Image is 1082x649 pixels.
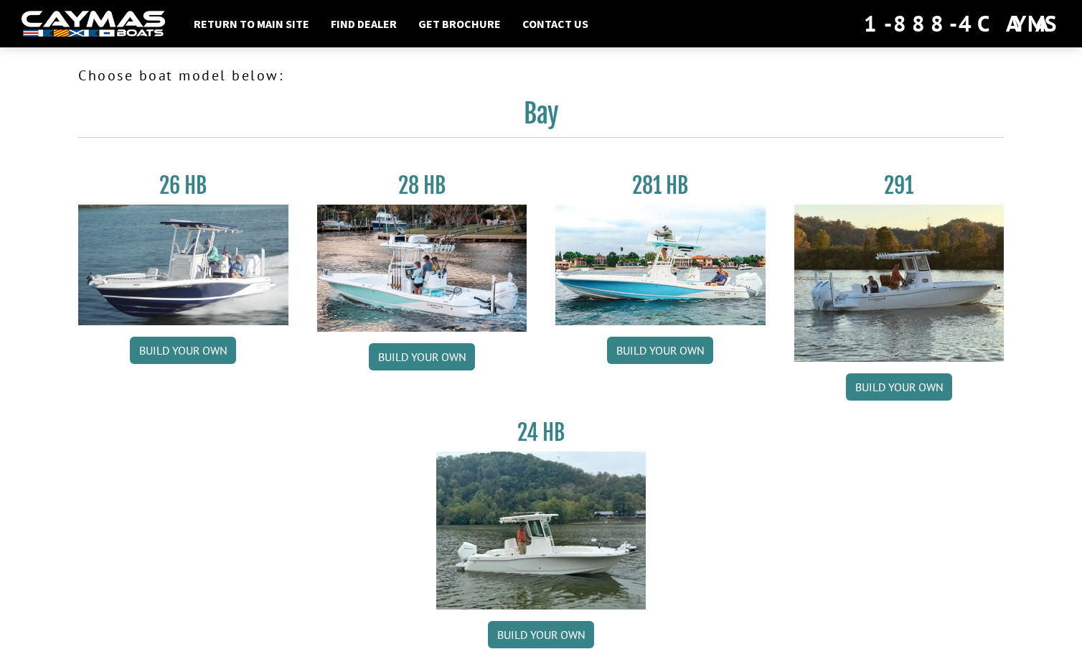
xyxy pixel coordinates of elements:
a: Contact Us [515,14,596,33]
img: 26_new_photo_resized.jpg [78,205,288,325]
h3: 281 HB [555,172,766,199]
a: Find Dealer [324,14,404,33]
h2: Bay [78,98,1004,138]
div: 1-888-4CAYMAS [864,8,1060,39]
img: 28_hb_thumbnail_for_caymas_connect.jpg [317,205,527,332]
img: 24_HB_thumbnail.jpg [436,452,646,609]
h3: 291 [794,172,1005,199]
h3: 26 HB [78,172,288,199]
p: Choose boat model below: [78,65,1004,86]
a: Build your own [130,337,236,364]
img: white-logo-c9c8dbefe5ff5ceceb0f0178aa75bf4bb51f6bca0971e226c86eb53dfe498488.png [22,11,165,37]
a: Get Brochure [411,14,508,33]
a: Build your own [846,373,952,401]
a: Build your own [369,343,475,370]
img: 291_Thumbnail.jpg [794,205,1005,362]
h3: 24 HB [436,419,646,446]
a: Build your own [488,621,594,648]
img: 28-hb-twin.jpg [555,205,766,325]
a: Return to main site [187,14,316,33]
h3: 28 HB [317,172,527,199]
a: Build your own [607,337,713,364]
